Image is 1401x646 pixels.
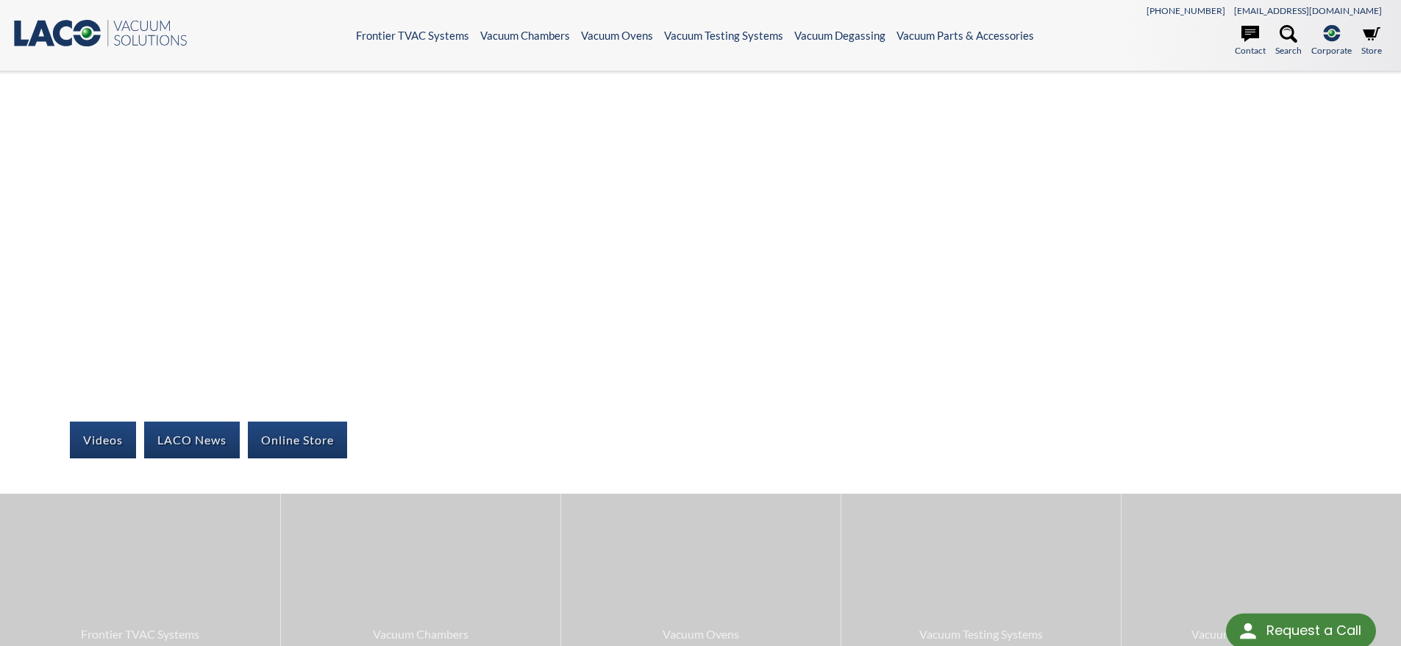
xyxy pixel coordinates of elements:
[144,422,240,458] a: LACO News
[794,29,885,42] a: Vacuum Degassing
[1361,25,1382,57] a: Store
[7,625,273,644] span: Frontier TVAC Systems
[288,625,553,644] span: Vacuum Chambers
[248,422,347,458] a: Online Store
[568,625,833,644] span: Vacuum Ovens
[70,422,136,458] a: Videos
[664,29,783,42] a: Vacuum Testing Systems
[849,625,1113,644] span: Vacuum Testing Systems
[1236,620,1260,643] img: round button
[356,29,469,42] a: Frontier TVAC Systems
[1311,43,1352,57] span: Corporate
[1275,25,1302,57] a: Search
[581,29,653,42] a: Vacuum Ovens
[1234,5,1382,16] a: [EMAIL_ADDRESS][DOMAIN_NAME]
[1129,625,1394,644] span: Vacuum Degassing Systems
[480,29,570,42] a: Vacuum Chambers
[1147,5,1225,16] a: [PHONE_NUMBER]
[1235,25,1266,57] a: Contact
[896,29,1034,42] a: Vacuum Parts & Accessories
